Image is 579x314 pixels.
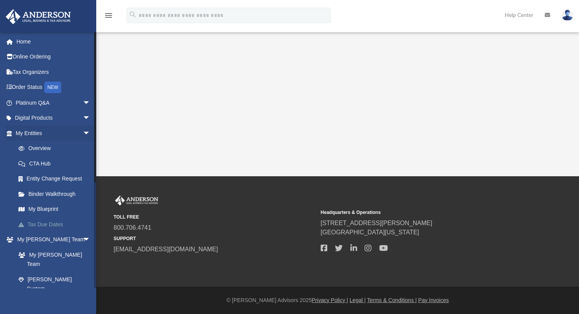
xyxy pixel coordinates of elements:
a: Overview [11,141,102,156]
span: arrow_drop_down [83,232,98,248]
a: Tax Due Dates [11,217,102,232]
a: Digital Productsarrow_drop_down [5,110,102,126]
a: My Blueprint [11,202,98,217]
a: My [PERSON_NAME] Team [11,247,94,272]
a: Privacy Policy | [312,297,348,303]
a: menu [104,15,113,20]
a: Binder Walkthrough [11,186,102,202]
a: Terms & Conditions | [367,297,417,303]
a: Home [5,34,102,49]
small: SUPPORT [114,235,315,242]
a: Order StatusNEW [5,80,102,95]
small: TOLL FREE [114,214,315,220]
a: My Entitiesarrow_drop_down [5,125,102,141]
a: 800.706.4741 [114,224,151,231]
a: Pay Invoices [418,297,448,303]
a: Tax Organizers [5,64,102,80]
small: Headquarters & Operations [321,209,522,216]
a: [EMAIL_ADDRESS][DOMAIN_NAME] [114,246,218,252]
a: Online Ordering [5,49,102,65]
img: Anderson Advisors Platinum Portal [114,195,160,205]
img: User Pic [562,10,573,21]
i: menu [104,11,113,20]
span: arrow_drop_down [83,95,98,111]
a: Legal | [350,297,366,303]
span: arrow_drop_down [83,110,98,126]
div: © [PERSON_NAME] Advisors 2025 [96,296,579,304]
i: search [129,10,137,19]
div: NEW [44,82,61,93]
a: CTA Hub [11,156,102,171]
span: arrow_drop_down [83,125,98,141]
img: Anderson Advisors Platinum Portal [3,9,73,24]
a: My [PERSON_NAME] Teamarrow_drop_down [5,232,98,247]
a: [PERSON_NAME] System [11,272,98,296]
a: Platinum Q&Aarrow_drop_down [5,95,102,110]
a: Entity Change Request [11,171,102,187]
a: [STREET_ADDRESS][PERSON_NAME] [321,220,432,226]
a: [GEOGRAPHIC_DATA][US_STATE] [321,229,419,235]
